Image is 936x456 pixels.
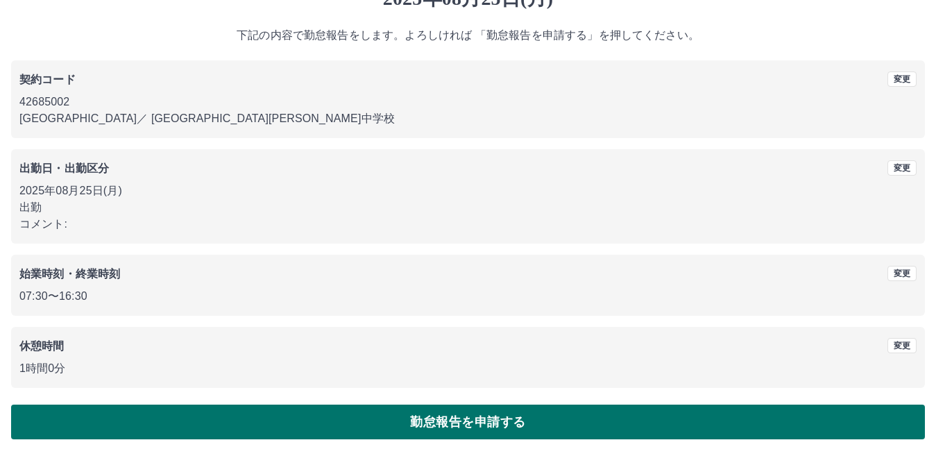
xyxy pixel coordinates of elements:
b: 始業時刻・終業時刻 [19,268,120,280]
button: 変更 [887,160,917,176]
p: 1時間0分 [19,360,917,377]
button: 変更 [887,71,917,87]
p: 2025年08月25日(月) [19,183,917,199]
p: 42685002 [19,94,917,110]
button: 変更 [887,338,917,353]
p: 下記の内容で勤怠報告をします。よろしければ 「勤怠報告を申請する」を押してください。 [11,27,925,44]
button: 変更 [887,266,917,281]
p: 07:30 〜 16:30 [19,288,917,305]
p: 出勤 [19,199,917,216]
p: コメント: [19,216,917,233]
b: 出勤日・出勤区分 [19,162,109,174]
p: [GEOGRAPHIC_DATA] ／ [GEOGRAPHIC_DATA][PERSON_NAME]中学校 [19,110,917,127]
button: 勤怠報告を申請する [11,405,925,439]
b: 休憩時間 [19,340,65,352]
b: 契約コード [19,74,76,85]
